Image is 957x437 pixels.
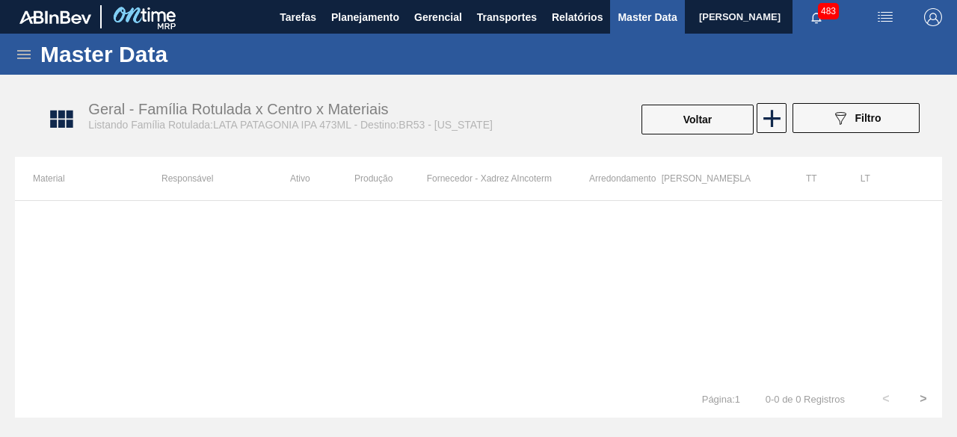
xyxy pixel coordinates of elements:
[15,157,144,200] th: Material
[788,157,843,200] th: TT
[19,10,91,24] img: TNhmsLtSVTkK8tSr43FrP2fwEKptu5GPRR3wAAAABJRU5ErkJggg==
[618,8,677,26] span: Master Data
[793,103,920,133] button: Filtro
[755,103,785,136] div: Nova Família Rotulada x Centro x Material
[272,157,354,200] th: Ativo
[354,157,427,200] th: Produção
[414,8,462,26] span: Gerencial
[924,8,942,26] img: Logout
[785,103,927,136] div: Filtrar Família Rotulada x Centro x Material
[641,105,754,134] button: Voltar
[855,112,881,124] span: Filtro
[280,8,316,26] span: Tarefas
[144,157,272,200] th: Responsável
[763,394,845,405] span: 0 - 0 de 0 Registros
[331,8,399,26] span: Planejamento
[640,103,755,136] div: Voltar Para Família Rotulada x Centro
[644,157,716,200] th: [PERSON_NAME]
[716,157,788,200] th: SLA
[499,157,571,200] th: Incoterm
[88,101,388,117] span: Geral - Família Rotulada x Centro x Materiais
[477,8,537,26] span: Transportes
[40,46,306,63] h1: Master Data
[427,157,499,200] th: Fornecedor - Xadrez A
[793,7,840,28] button: Notificações
[88,119,493,131] span: Listando Família Rotulada:LATA PATAGONIA IPA 473ML - Destino:BR53 - [US_STATE]
[702,394,740,405] span: Página : 1
[818,3,839,19] span: 483
[876,8,894,26] img: userActions
[552,8,603,26] span: Relatórios
[843,157,897,200] th: LT
[905,380,942,418] button: >
[867,380,905,418] button: <
[571,157,644,200] th: Arredondamento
